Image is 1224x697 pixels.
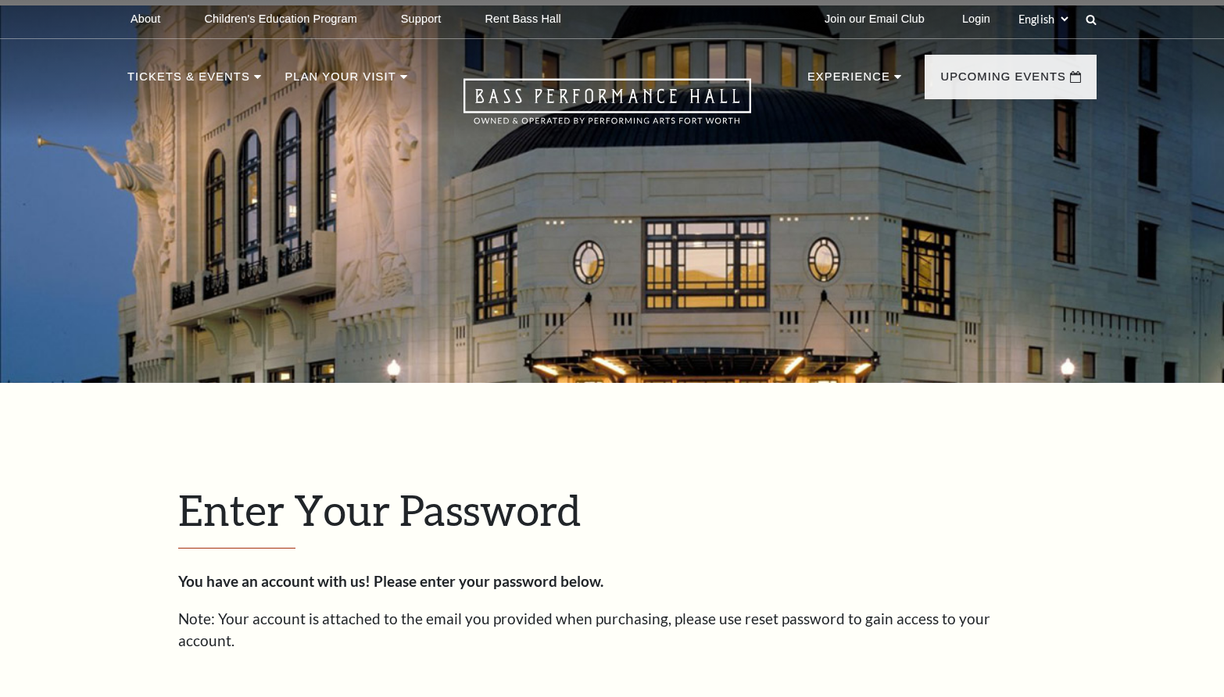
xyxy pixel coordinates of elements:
p: About [131,13,160,26]
p: Rent Bass Hall [485,13,561,26]
p: Upcoming Events [940,67,1066,95]
p: Plan Your Visit [285,67,395,95]
p: Experience [807,67,890,95]
select: Select: [1015,12,1071,27]
p: Support [401,13,442,26]
p: Children's Education Program [204,13,356,26]
span: Enter Your Password [178,484,581,534]
p: Note: Your account is attached to the email you provided when purchasing, please use reset passwo... [178,608,1046,652]
strong: Please enter your password below. [374,572,603,590]
strong: You have an account with us! [178,572,370,590]
p: Tickets & Events [127,67,250,95]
